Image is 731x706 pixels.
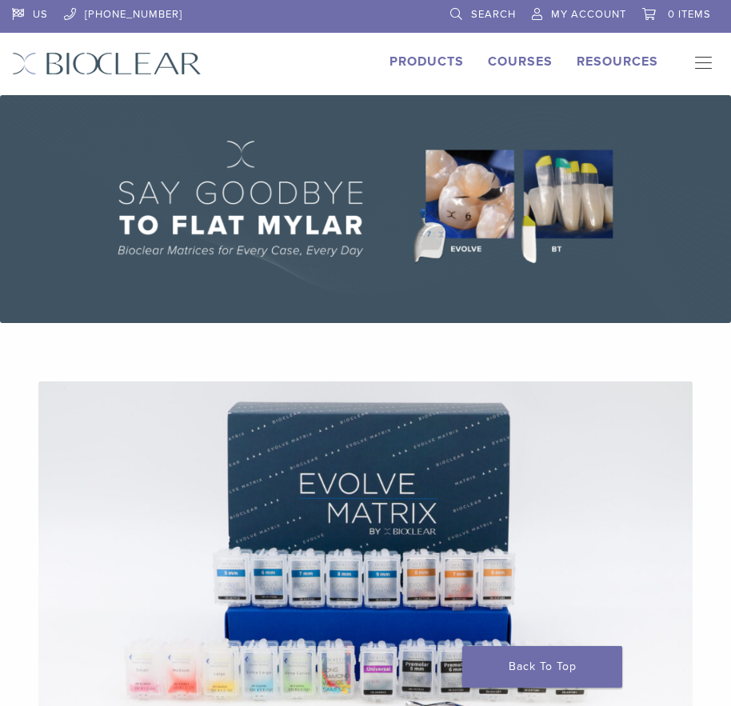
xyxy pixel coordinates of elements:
[389,54,464,70] a: Products
[12,52,202,75] img: Bioclear
[462,646,622,688] a: Back To Top
[488,54,553,70] a: Courses
[577,54,658,70] a: Resources
[551,8,626,21] span: My Account
[668,8,711,21] span: 0 items
[682,52,719,76] nav: Primary Navigation
[471,8,516,21] span: Search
